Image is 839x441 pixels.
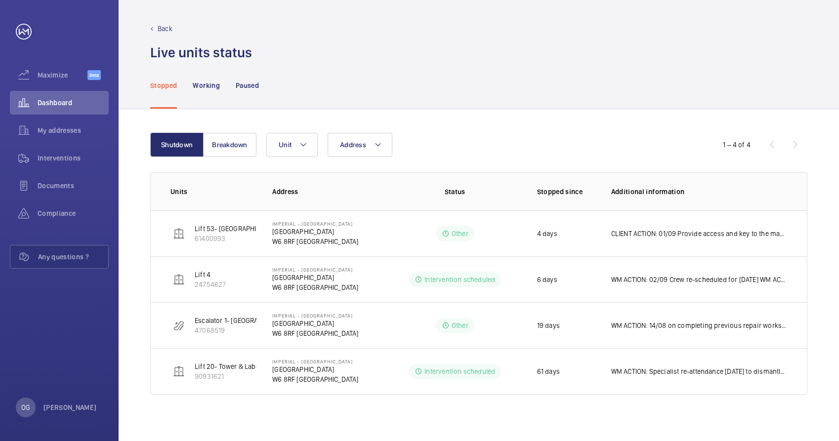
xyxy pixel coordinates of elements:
p: WM ACTION: 14/08 on completing previous repair works the Team discovered the handrail on Escalato... [611,321,787,330]
span: Documents [38,181,109,191]
img: escalator.svg [173,320,185,331]
p: Status [396,187,514,197]
p: 61 days [537,366,560,376]
p: Lift 4 [195,270,226,280]
div: 1 – 4 of 4 [723,140,751,150]
p: 6 days [537,275,557,284]
p: CLIENT ACTION: 01/09 Provide access and key to the machine room and deactivate alarms in clinical... [611,229,787,239]
p: Other [452,229,468,239]
span: Address [340,141,366,149]
p: 47068519 [195,325,360,335]
p: 24754627 [195,280,226,289]
p: Imperial - [GEOGRAPHIC_DATA] [272,267,358,273]
p: 90931621 [195,371,335,381]
button: Breakdown [203,133,256,157]
p: 61400993 [195,234,319,243]
p: Stopped since [537,187,595,197]
p: Lift 53- [GEOGRAPHIC_DATA] (Passenger) [195,224,319,234]
h1: Live units status [150,43,252,62]
p: [GEOGRAPHIC_DATA] [272,273,358,282]
p: [GEOGRAPHIC_DATA] [272,319,358,328]
p: Units [170,187,256,197]
p: W6 8RF [GEOGRAPHIC_DATA] [272,328,358,338]
p: W6 8RF [GEOGRAPHIC_DATA] [272,282,358,292]
img: elevator.svg [173,228,185,240]
p: Working [193,80,219,90]
button: Shutdown [150,133,204,157]
p: WM ACTION: 02/09 Crew re-scheduled for [DATE] WM ACTION: 27/08 Identified cause of breakdown was ... [611,275,787,284]
button: Unit [266,133,318,157]
p: WM ACTION: Specialist re-attendance [DATE] to dismantle and repair the motor encoder/shaft. Confi... [611,366,787,376]
span: Compliance [38,208,109,218]
p: [GEOGRAPHIC_DATA] [272,227,358,237]
span: Interventions [38,153,109,163]
p: W6 8RF [GEOGRAPHIC_DATA] [272,374,358,384]
p: Imperial - [GEOGRAPHIC_DATA] [272,221,358,227]
button: Address [328,133,392,157]
p: Escalator 1- [GEOGRAPHIC_DATA] ([GEOGRAPHIC_DATA]) [195,316,360,325]
img: elevator.svg [173,365,185,377]
p: Paused [236,80,259,90]
p: 4 days [537,229,557,239]
p: Imperial - [GEOGRAPHIC_DATA] [272,359,358,364]
p: [PERSON_NAME] [43,402,97,412]
span: My addresses [38,125,109,135]
p: Other [452,321,468,330]
p: Intervention scheduled [424,366,495,376]
p: [GEOGRAPHIC_DATA] [272,364,358,374]
p: OG [21,402,30,412]
p: Additional information [611,187,787,197]
p: 19 days [537,321,560,330]
span: Beta [87,70,101,80]
p: Address [272,187,389,197]
span: Any questions ? [38,252,108,262]
p: Back [158,24,172,34]
img: elevator.svg [173,274,185,285]
span: Unit [279,141,292,149]
span: Maximize [38,70,87,80]
span: Dashboard [38,98,109,108]
p: W6 8RF [GEOGRAPHIC_DATA] [272,237,358,246]
p: Imperial - [GEOGRAPHIC_DATA] [272,313,358,319]
p: Stopped [150,80,177,90]
p: Intervention scheduled [424,275,495,284]
p: Lift 20- Tower & Laboratory Block (Passenger) [195,361,335,371]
